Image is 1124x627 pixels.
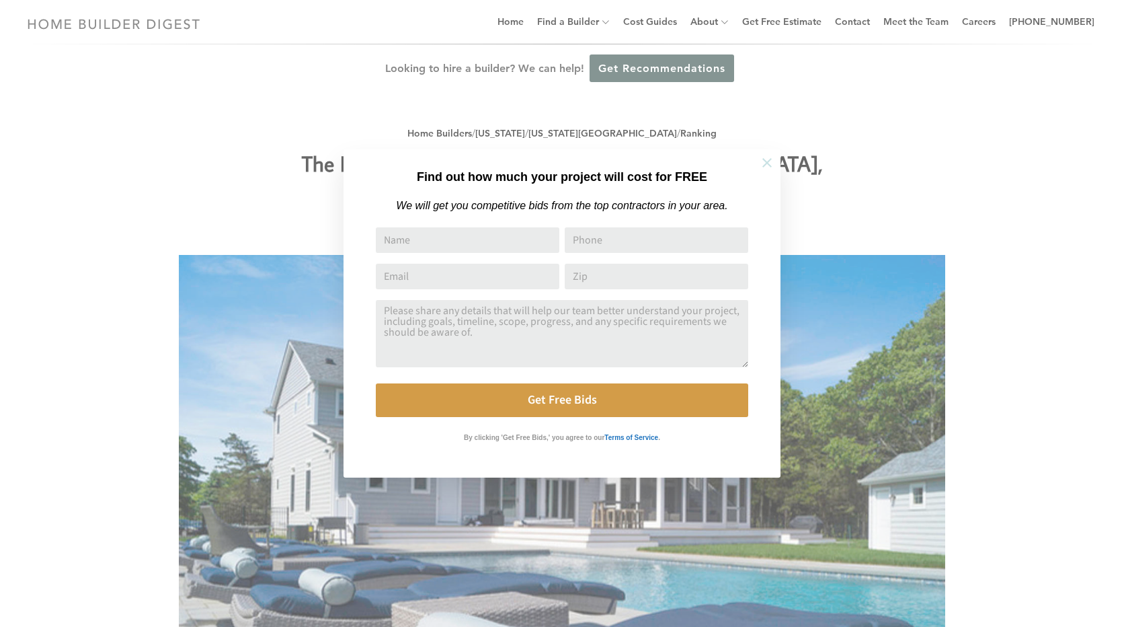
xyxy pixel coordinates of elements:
[376,383,748,417] button: Get Free Bids
[376,264,559,289] input: Email Address
[658,434,660,441] strong: .
[464,434,604,441] strong: By clicking 'Get Free Bids,' you agree to our
[604,431,658,442] a: Terms of Service
[744,139,791,186] button: Close
[565,227,748,253] input: Phone
[396,200,727,211] em: We will get you competitive bids from the top contractors in your area.
[417,170,707,184] strong: Find out how much your project will cost for FREE
[565,264,748,289] input: Zip
[376,300,748,367] textarea: Comment or Message
[604,434,658,441] strong: Terms of Service
[376,227,559,253] input: Name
